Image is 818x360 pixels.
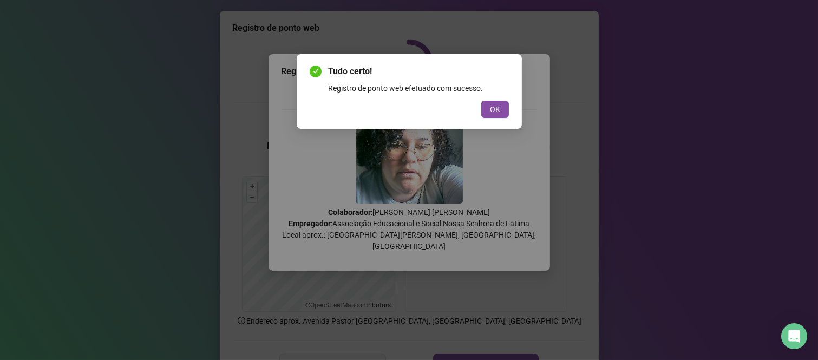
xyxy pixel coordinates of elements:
div: Registro de ponto web efetuado com sucesso. [328,82,509,94]
span: Tudo certo! [328,65,509,78]
span: OK [490,103,500,115]
button: OK [481,101,509,118]
div: Open Intercom Messenger [781,323,807,349]
span: check-circle [310,66,322,77]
